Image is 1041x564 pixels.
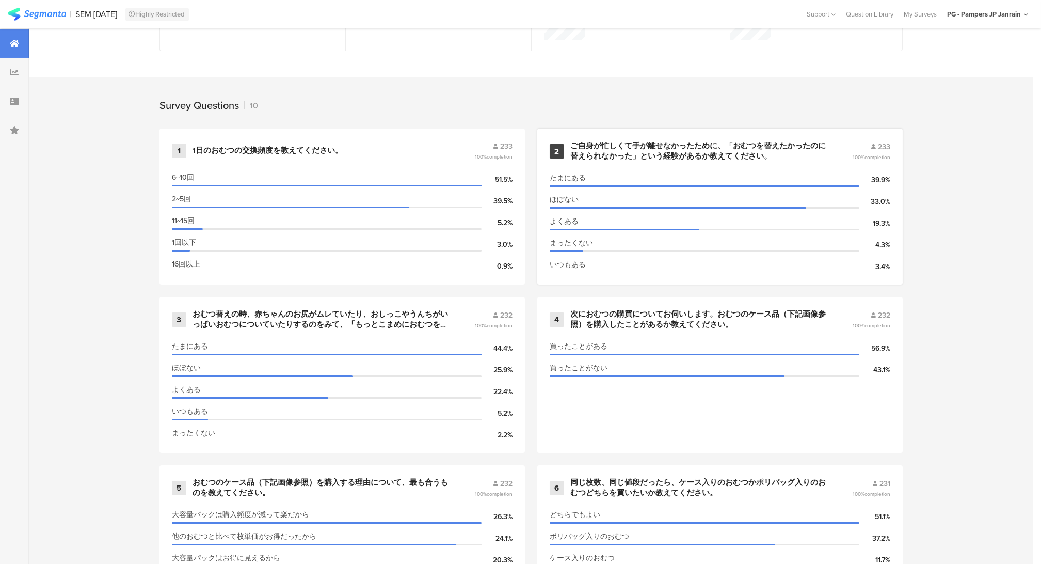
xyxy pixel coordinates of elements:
[864,153,890,161] span: completion
[841,9,899,19] a: Question Library
[550,341,607,352] span: 買ったことがある
[8,8,66,21] img: segmanta logo
[172,428,215,438] span: まったくない
[550,144,564,159] div: 2
[487,322,513,330] span: completion
[853,322,890,330] span: 100%
[878,310,890,321] span: 232
[76,9,118,19] div: SEM [DATE]
[482,343,513,354] div: 44.4%
[475,322,513,330] span: 100%
[482,386,513,397] div: 22.4%
[859,175,890,185] div: 39.9%
[475,490,513,498] span: 100%
[159,98,239,113] div: Survey Questions
[550,216,579,227] span: よくある
[550,312,564,327] div: 4
[864,322,890,330] span: completion
[859,196,890,207] div: 33.0%
[487,490,513,498] span: completion
[482,430,513,441] div: 2.2%
[482,217,513,228] div: 5.2%
[172,144,186,158] div: 1
[550,363,607,373] span: 買ったことがない
[550,553,615,563] span: ケース入りのおむつ
[550,509,600,520] span: どちらでもよい
[244,100,258,112] div: 10
[482,261,513,272] div: 0.9%
[482,408,513,419] div: 5.2%
[878,142,890,152] span: 233
[172,553,280,563] span: 大容量パックはお得に見えるから
[172,259,200,270] span: 16回以上
[172,384,201,395] span: よくある
[859,533,890,544] div: 37.2%
[482,511,513,522] div: 26.3%
[500,141,513,152] span: 233
[859,240,890,250] div: 4.3%
[879,478,890,489] span: 231
[482,365,513,375] div: 25.9%
[482,239,513,250] div: 3.0%
[172,312,186,327] div: 3
[125,8,189,21] div: Highly Restricted
[550,194,579,205] span: ほぼない
[487,153,513,161] span: completion
[172,341,208,352] span: たまにある
[70,8,72,20] div: |
[172,531,316,542] span: 他のおむつと比べて枚単価がお得だったから
[864,490,890,498] span: completion
[172,215,195,226] span: 11~15回
[570,141,827,161] div: ご自身が忙しくて手が離せなかったために、「おむつを替えたかったのに替えられなかった」という経験があるか教えてください。
[193,146,343,156] div: 1日のおむつの交換頻度を教えてください。
[859,365,890,375] div: 43.1%
[482,196,513,207] div: 39.5%
[807,6,836,22] div: Support
[193,309,450,330] div: おむつ替えの時、赤ちゃんのお尻がムレていたり、おしっこやうんちがいっぱいおむつについていたりするのをみて、「もっとこまめにおむつを交換してあげれば良かったな」と思ったことがあるか教えてください。
[500,478,513,489] span: 232
[172,194,191,205] span: 2~5回
[475,153,513,161] span: 100%
[570,309,827,330] div: 次におむつの購買についてお伺いします。おむつのケース品（下記画像参照）を購入したことがあるか教えてください。
[899,9,942,19] a: My Surveys
[193,478,450,498] div: おむつのケース品（下記画像参照）を購入する理由について、最も合うものを教えてください。
[570,478,827,498] div: 同じ枚数、同じ値段だったら、ケース入りのおむつかポリバッグ入りのおむつどちらを買いたいか教えてください。
[550,259,586,270] span: いつもある
[859,261,890,272] div: 3.4%
[172,363,201,373] span: ほぼない
[172,172,194,183] span: 6~10回
[172,237,196,248] span: 1回以下
[482,174,513,185] div: 51.5%
[853,153,890,161] span: 100%
[550,173,586,183] span: たまにある
[550,481,564,495] div: 6
[947,9,1021,19] div: PG - Pampers JP Janrain
[172,509,309,520] span: 大容量パックは購入頻度が減って楽だから
[172,481,186,495] div: 5
[500,310,513,321] span: 232
[550,531,629,542] span: ポリバッグ入りのおむつ
[172,406,208,417] span: いつもある
[859,511,890,522] div: 51.1%
[482,533,513,544] div: 24.1%
[859,343,890,354] div: 56.9%
[859,218,890,229] div: 19.3%
[550,238,593,248] span: まったくない
[853,490,890,498] span: 100%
